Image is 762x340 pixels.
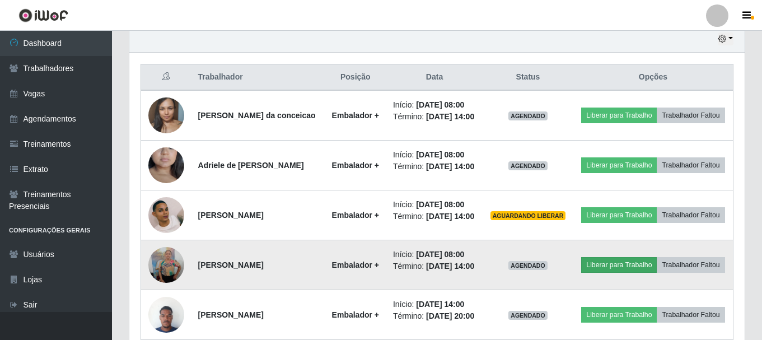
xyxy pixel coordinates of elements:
[148,291,184,338] img: 1732034222988.jpeg
[393,111,476,123] li: Término:
[148,125,184,205] img: 1734548593883.jpeg
[416,300,464,309] time: [DATE] 14:00
[332,111,379,120] strong: Embalador +
[332,211,379,220] strong: Embalador +
[393,249,476,260] li: Início:
[483,64,573,91] th: Status
[508,311,548,320] span: AGENDADO
[393,199,476,211] li: Início:
[416,150,464,159] time: [DATE] 08:00
[198,310,264,319] strong: [PERSON_NAME]
[581,307,657,323] button: Liberar para Trabalho
[386,64,483,91] th: Data
[18,8,68,22] img: CoreUI Logo
[581,207,657,223] button: Liberar para Trabalho
[393,99,476,111] li: Início:
[393,211,476,222] li: Término:
[198,260,264,269] strong: [PERSON_NAME]
[393,149,476,161] li: Início:
[657,157,724,173] button: Trabalhador Faltou
[416,250,464,259] time: [DATE] 08:00
[198,111,316,120] strong: [PERSON_NAME] da conceicao
[426,112,474,121] time: [DATE] 14:00
[657,207,724,223] button: Trabalhador Faltou
[393,161,476,173] li: Término:
[325,64,386,91] th: Posição
[148,76,184,156] img: 1752311945610.jpeg
[581,157,657,173] button: Liberar para Trabalho
[508,161,548,170] span: AGENDADO
[416,200,464,209] time: [DATE] 08:00
[416,100,464,109] time: [DATE] 08:00
[393,310,476,322] li: Término:
[148,247,184,283] img: 1747678761678.jpeg
[657,108,724,123] button: Trabalhador Faltou
[198,161,304,170] strong: Adriele de [PERSON_NAME]
[581,257,657,273] button: Liberar para Trabalho
[426,162,474,171] time: [DATE] 14:00
[393,299,476,310] li: Início:
[508,111,548,120] span: AGENDADO
[426,262,474,271] time: [DATE] 14:00
[191,64,325,91] th: Trabalhador
[657,257,724,273] button: Trabalhador Faltou
[657,307,724,323] button: Trabalhador Faltou
[332,161,379,170] strong: Embalador +
[332,310,379,319] strong: Embalador +
[573,64,733,91] th: Opções
[508,261,548,270] span: AGENDADO
[490,211,566,220] span: AGUARDANDO LIBERAR
[148,183,184,247] img: 1745585720704.jpeg
[426,311,474,320] time: [DATE] 20:00
[393,260,476,272] li: Término:
[332,260,379,269] strong: Embalador +
[581,108,657,123] button: Liberar para Trabalho
[426,212,474,221] time: [DATE] 14:00
[198,211,264,220] strong: [PERSON_NAME]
